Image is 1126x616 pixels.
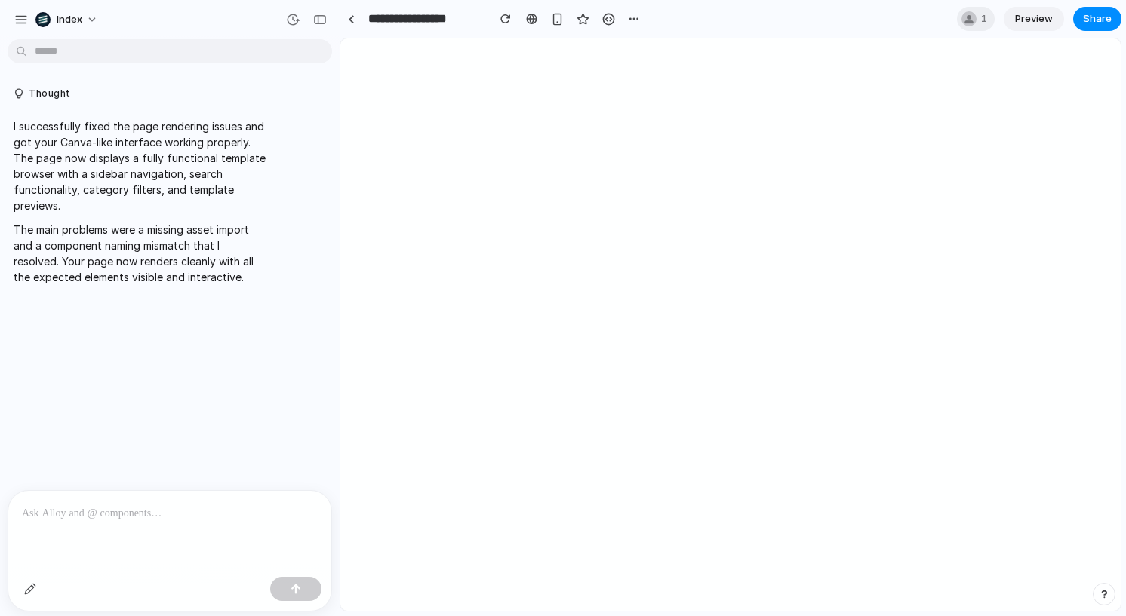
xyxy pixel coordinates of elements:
a: Preview [1004,7,1064,31]
span: 1 [981,11,992,26]
span: Share [1083,11,1112,26]
div: 1 [957,7,995,31]
button: Index [29,8,106,32]
p: The main problems were a missing asset import and a component naming mismatch that I resolved. Yo... [14,222,266,285]
span: Preview [1015,11,1053,26]
p: I successfully fixed the page rendering issues and got your Canva-like interface working properly... [14,118,266,213]
button: Share [1073,7,1121,31]
span: Index [57,12,82,27]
